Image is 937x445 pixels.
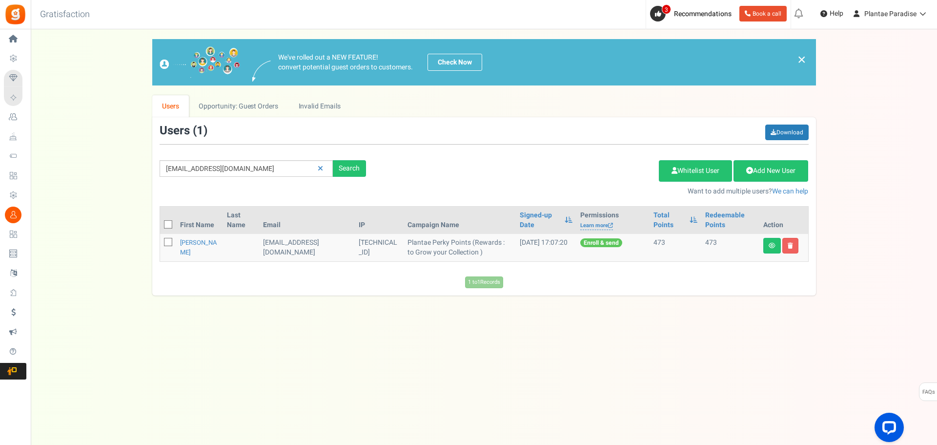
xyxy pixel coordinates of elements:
[662,4,671,14] span: 3
[759,207,808,234] th: Action
[516,234,576,261] td: [DATE] 17:07:20
[259,234,355,261] td: [EMAIL_ADDRESS][DOMAIN_NAME]
[922,383,935,402] span: FAQs
[160,160,333,177] input: Search by email or name
[180,238,217,257] a: [PERSON_NAME]
[816,6,847,21] a: Help
[160,46,240,78] img: images
[650,6,735,21] a: 3 Recommendations
[769,243,775,249] i: View details
[223,207,259,234] th: Last Name
[705,211,755,230] a: Redeemable Points
[259,207,355,234] th: Email
[739,6,787,21] a: Book a call
[653,211,685,230] a: Total Points
[580,222,613,230] a: Learn more
[176,207,223,234] th: First Name
[189,95,288,117] a: Opportunity: Guest Orders
[333,160,366,177] div: Search
[674,9,732,19] span: Recommendations
[797,54,806,65] a: ×
[160,125,207,137] h3: Users ( )
[701,234,759,261] td: 473
[864,9,917,19] span: Plantae Paradise
[520,211,559,230] a: Signed-up Date
[4,3,26,25] img: Gratisfaction
[29,5,101,24] h3: Gratisfaction
[659,160,732,182] a: Whitelist User
[152,95,189,117] a: Users
[650,234,701,261] td: 473
[733,160,808,182] a: Add New User
[252,61,271,82] img: images
[580,238,622,247] span: Enroll & send
[381,187,809,196] p: Want to add multiple users?
[313,160,328,177] a: Reset
[404,207,516,234] th: Campaign Name
[827,9,843,19] span: Help
[788,243,793,249] i: Delete user
[404,234,516,261] td: Plantae Perky Points (Rewards : to Grow your Collection )
[428,54,482,71] a: Check Now
[355,234,404,261] td: [TECHNICAL_ID]
[288,95,350,117] a: Invalid Emails
[197,122,204,139] span: 1
[765,125,809,140] a: Download
[576,207,650,234] th: Permissions
[772,186,808,196] a: We can help
[355,207,404,234] th: IP
[278,53,413,72] p: We've rolled out a NEW FEATURE! convert potential guest orders to customers.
